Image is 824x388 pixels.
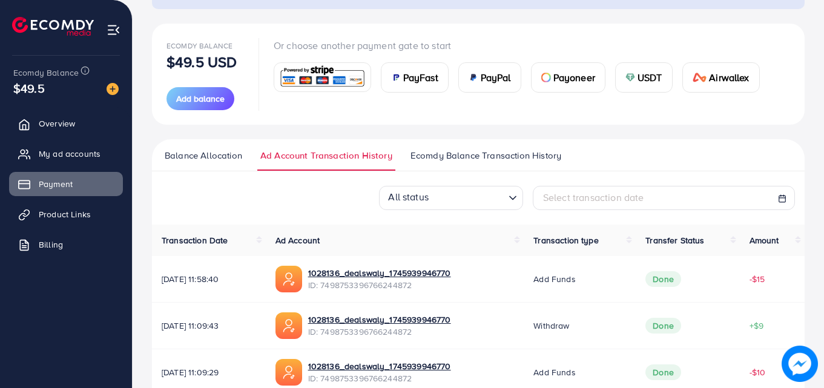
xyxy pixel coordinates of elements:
span: Ecomdy Balance Transaction History [410,149,561,162]
img: card [541,73,551,82]
span: Select transaction date [543,191,644,204]
span: Ad Account [275,234,320,246]
a: 1028136_dealswaly_1745939946770 [308,314,451,326]
a: cardPayFast [381,62,449,93]
span: $49.5 [13,79,45,97]
span: [DATE] 11:09:43 [162,320,256,332]
img: card [391,73,401,82]
img: ic-ads-acc.e4c84228.svg [275,266,302,292]
span: Airwallex [709,70,749,85]
p: $49.5 USD [166,54,237,69]
span: Overview [39,117,75,130]
span: -$15 [750,273,765,285]
img: card [469,73,478,82]
a: 1028136_dealswaly_1745939946770 [308,267,451,279]
span: Done [645,364,681,380]
img: logo [12,17,94,36]
span: Amount [750,234,779,246]
span: Transfer Status [645,234,704,246]
span: Withdraw [533,320,569,332]
span: Billing [39,238,63,251]
input: Search for option [432,187,504,206]
span: -$10 [750,366,766,378]
span: Product Links [39,208,91,220]
button: Add balance [166,87,234,110]
span: Done [645,318,681,334]
span: Add balance [176,93,225,105]
span: Done [645,271,681,287]
span: Payoneer [553,70,595,85]
span: ID: 7498753396766244872 [308,326,451,338]
a: My ad accounts [9,142,123,166]
img: menu [107,23,120,37]
a: cardPayoneer [531,62,605,93]
a: cardUSDT [615,62,673,93]
a: 1028136_dealswaly_1745939946770 [308,360,451,372]
span: Add funds [533,273,575,285]
img: image [107,83,119,95]
img: card [693,73,707,82]
span: Transaction Date [162,234,228,246]
span: Ad Account Transaction History [260,149,392,162]
span: Transaction type [533,234,599,246]
img: ic-ads-acc.e4c84228.svg [275,359,302,386]
span: Payment [39,178,73,190]
div: Search for option [379,186,523,210]
span: ID: 7498753396766244872 [308,279,451,291]
span: PayFast [403,70,438,85]
span: My ad accounts [39,148,101,160]
span: Add funds [533,366,575,378]
span: PayPal [481,70,511,85]
img: card [278,64,367,90]
span: [DATE] 11:58:40 [162,273,256,285]
a: Overview [9,111,123,136]
span: Balance Allocation [165,149,242,162]
span: +$9 [750,320,763,332]
span: Ecomdy Balance [166,41,232,51]
img: card [625,73,635,82]
span: [DATE] 11:09:29 [162,366,256,378]
p: Or choose another payment gate to start [274,38,770,53]
span: Ecomdy Balance [13,67,79,79]
a: cardAirwallex [682,62,760,93]
span: ID: 7498753396766244872 [308,372,451,384]
span: All status [386,186,431,206]
span: USDT [638,70,662,85]
a: Billing [9,232,123,257]
a: card [274,62,371,92]
img: image [782,346,818,382]
img: ic-ads-acc.e4c84228.svg [275,312,302,339]
a: cardPayPal [458,62,521,93]
a: Product Links [9,202,123,226]
a: Payment [9,172,123,196]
